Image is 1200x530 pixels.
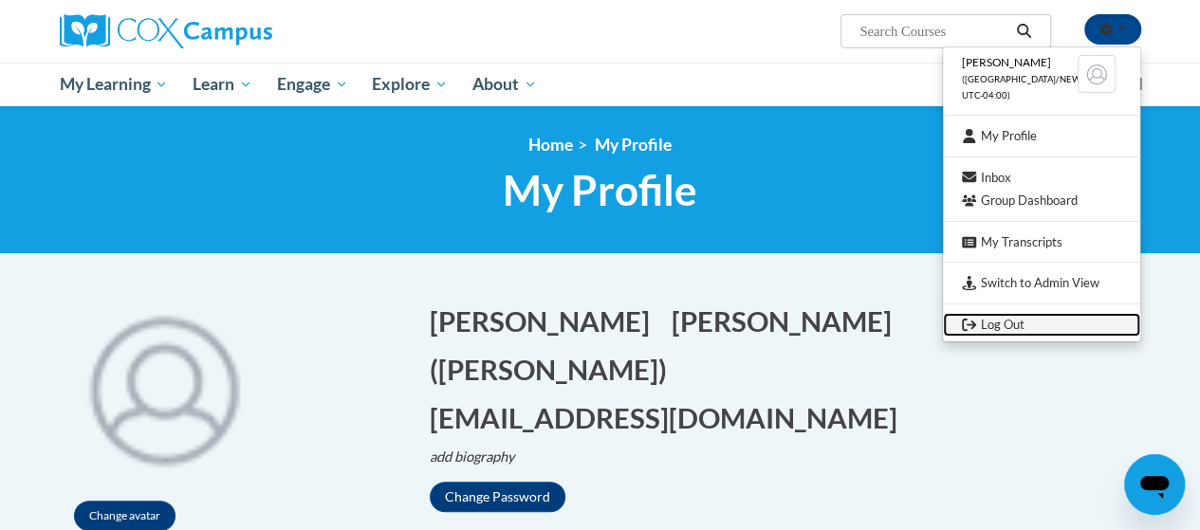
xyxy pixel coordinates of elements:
button: Edit screen name [430,350,679,389]
span: Engage [277,73,348,96]
a: My Profile [943,124,1140,148]
span: Explore [372,73,448,96]
button: Change Password [430,482,565,512]
span: [PERSON_NAME] [962,55,1051,69]
a: About [460,63,549,106]
img: Learner Profile Avatar [1078,55,1116,93]
a: Inbox [943,166,1140,190]
button: Search [1009,20,1038,43]
div: Main menu [46,63,1155,106]
iframe: Button to launch messaging window [1124,454,1185,515]
div: Click to change the profile picture [60,283,268,491]
span: My Profile [595,135,672,155]
button: Edit last name [672,302,904,340]
a: Home [528,135,573,155]
img: profile avatar [60,283,268,491]
a: My Learning [47,63,181,106]
a: Switch to Admin View [943,271,1140,295]
a: Logout [943,313,1140,337]
input: Search Courses [858,20,1009,43]
span: My Profile [503,165,697,215]
a: Learn [180,63,265,106]
button: Edit first name [430,302,662,340]
span: About [472,73,537,96]
a: Explore [360,63,460,106]
img: Cox Campus [60,14,272,48]
span: ([GEOGRAPHIC_DATA]/New_York UTC-04:00) [962,74,1110,101]
span: Learn [193,73,252,96]
a: Group Dashboard [943,189,1140,212]
button: Edit biography [430,447,530,467]
i: add biography [430,448,515,465]
a: My Transcripts [943,230,1140,254]
a: Engage [265,63,360,106]
button: Account Settings [1084,14,1141,45]
button: Edit email address [430,398,910,437]
span: My Learning [59,73,168,96]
